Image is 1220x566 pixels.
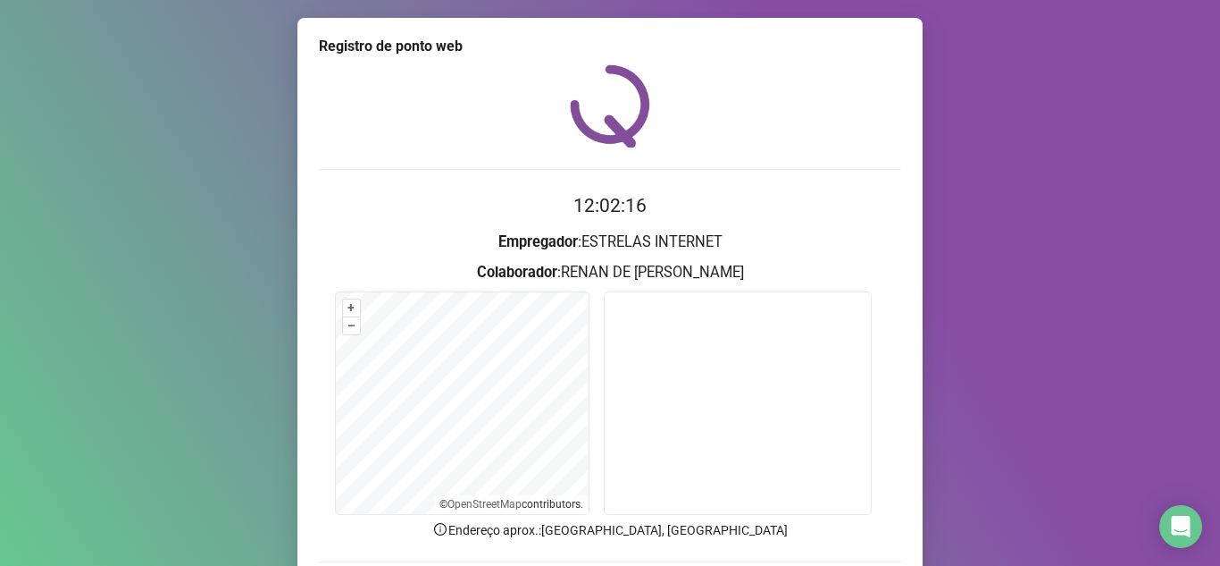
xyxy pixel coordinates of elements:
div: Open Intercom Messenger [1159,505,1202,548]
div: Registro de ponto web [319,36,901,57]
span: info-circle [432,521,448,537]
strong: Colaborador [477,264,557,281]
button: – [343,317,360,334]
h3: : RENAN DE [PERSON_NAME] [319,261,901,284]
a: OpenStreetMap [447,498,522,511]
p: Endereço aprox. : [GEOGRAPHIC_DATA], [GEOGRAPHIC_DATA] [319,520,901,540]
time: 12:02:16 [573,195,647,216]
img: QRPoint [570,64,650,148]
h3: : ESTRELAS INTERNET [319,231,901,254]
li: © contributors. [439,498,583,511]
button: + [343,300,360,317]
strong: Empregador [498,233,578,250]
